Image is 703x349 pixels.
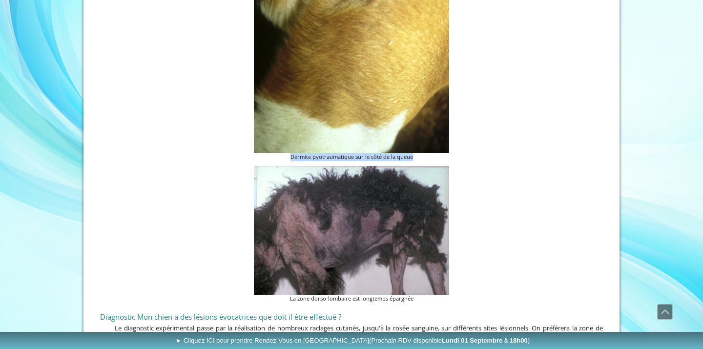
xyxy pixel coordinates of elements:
img: Un traitement de la gale sarcoptique du chien doit être mis en place rapidement [254,166,449,295]
span: ► Cliquez ICI pour prendre Rendez-Vous en [GEOGRAPHIC_DATA] [175,337,530,344]
b: Lundi 01 Septembre à 18h00 [442,337,528,344]
span: (Prochain RDV disponible ) [369,337,530,344]
a: Défiler vers le haut [657,304,673,320]
figcaption: Dermite pyotraumatique sur le côté de la queue [254,153,449,161]
span: Diagnostic Mon chien a des lésions évocatrices que doit il être effectué ? [100,312,341,322]
span: Défiler vers le haut [658,305,672,319]
figcaption: La zone dorso-lombaire est longtemps épargnée [254,295,449,303]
